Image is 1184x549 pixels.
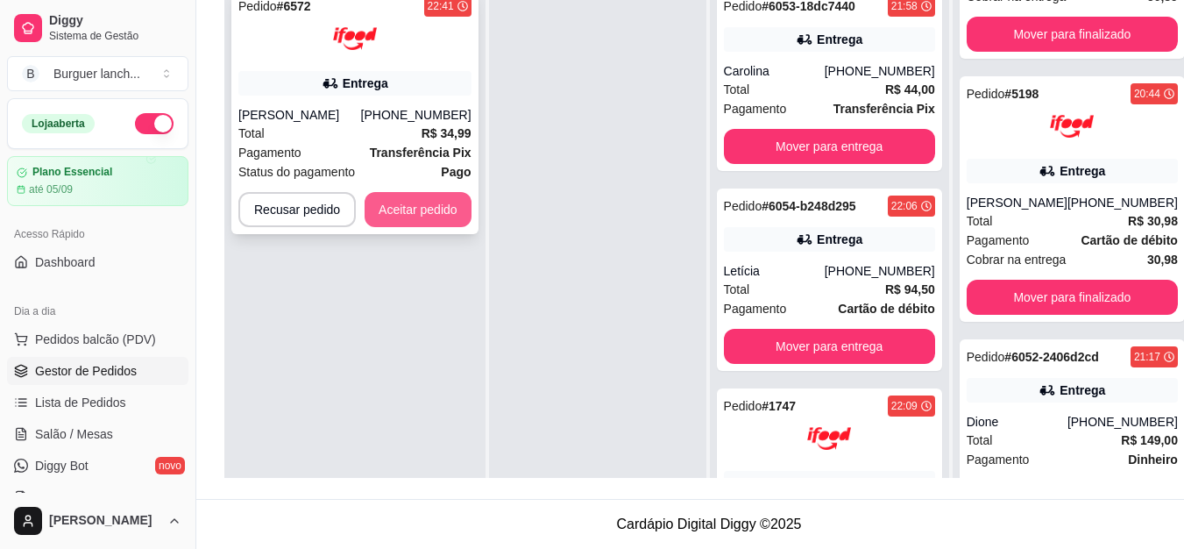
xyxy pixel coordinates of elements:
button: Recusar pedido [238,192,356,227]
a: DiggySistema de Gestão [7,7,188,49]
span: Total [724,80,750,99]
span: Pagamento [724,99,787,118]
strong: # 6052-2406d2cd [1004,350,1098,364]
div: Entrega [1060,381,1105,399]
button: Mover para entrega [724,129,935,164]
button: Mover para finalizado [967,17,1178,52]
span: [PERSON_NAME] [49,513,160,529]
button: Mover para entrega [724,329,935,364]
strong: Cartão de débito [1081,233,1177,247]
span: Gestor de Pedidos [35,362,137,380]
div: [PHONE_NUMBER] [1067,194,1178,211]
span: Diggy [49,13,181,29]
strong: # 6054-b248d295 [762,199,855,213]
a: Lista de Pedidos [7,389,188,417]
div: [PERSON_NAME] [967,194,1067,211]
img: ifood [1050,104,1094,148]
div: 20:44 [1134,87,1160,101]
strong: R$ 30,98 [1128,214,1178,228]
div: Entrega [1060,162,1105,180]
button: Select a team [7,56,188,91]
strong: 30,98 [1147,253,1178,267]
div: Carolina [724,62,825,80]
a: Dashboard [7,248,188,276]
article: até 05/09 [29,182,73,196]
div: Entrega [817,474,862,492]
strong: Transferência Pix [370,146,471,160]
span: Pagamento [724,299,787,318]
strong: Transferência Pix [833,102,935,116]
span: Pedido [967,350,1005,364]
span: Pagamento [238,143,301,162]
div: Dione [967,413,1067,431]
strong: R$ 34,99 [422,126,471,140]
div: Letícia [724,262,825,280]
strong: # 1747 [762,399,796,413]
div: Entrega [817,231,862,248]
span: Salão / Mesas [35,425,113,443]
button: Alterar Status [135,113,174,134]
button: Pedidos balcão (PDV) [7,325,188,353]
div: Burguer lanch ... [53,65,140,82]
span: Pedidos balcão (PDV) [35,331,156,348]
span: Pagamento [967,231,1030,250]
div: 22:06 [891,199,918,213]
strong: Dinheiro [1128,453,1178,467]
img: ifood [807,417,851,460]
span: Sistema de Gestão [49,29,181,43]
span: Total [967,211,993,231]
div: [PHONE_NUMBER] [825,62,935,80]
span: Total [238,124,265,143]
span: Status do pagamento [238,162,355,182]
div: [PHONE_NUMBER] [361,106,471,124]
img: ifood [333,17,377,61]
div: [PHONE_NUMBER] [1067,413,1178,431]
div: Acesso Rápido [7,220,188,248]
span: Dashboard [35,253,96,271]
div: Entrega [817,31,862,48]
span: Total [967,431,993,450]
article: Plano Essencial [32,166,112,179]
a: KDS [7,483,188,511]
strong: R$ 94,50 [885,282,935,296]
button: Mover para finalizado [967,280,1178,315]
strong: R$ 44,00 [885,82,935,96]
strong: Pago [441,165,471,179]
span: Pagamento [967,450,1030,469]
strong: Cartão de débito [838,302,934,316]
strong: # 5198 [1004,87,1039,101]
div: 21:17 [1134,350,1160,364]
div: Loja aberta [22,114,95,133]
strong: R$ 149,00 [1121,433,1178,447]
span: B [22,65,39,82]
div: 22:09 [891,399,918,413]
div: Dia a dia [7,297,188,325]
div: [PHONE_NUMBER] [825,262,935,280]
a: Gestor de Pedidos [7,357,188,385]
a: Salão / Mesas [7,420,188,448]
span: Pedido [967,87,1005,101]
button: Aceitar pedido [365,192,471,227]
span: Cobrar na entrega [967,250,1067,269]
span: Diggy Bot [35,457,89,474]
span: Total [724,280,750,299]
span: KDS [35,488,60,506]
button: [PERSON_NAME] [7,500,188,542]
span: Lista de Pedidos [35,394,126,411]
div: Entrega [343,75,388,92]
a: Diggy Botnovo [7,452,188,480]
span: Pedido [724,199,762,213]
span: Pedido [724,399,762,413]
a: Plano Essencialaté 05/09 [7,156,188,206]
div: [PERSON_NAME] [238,106,361,124]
